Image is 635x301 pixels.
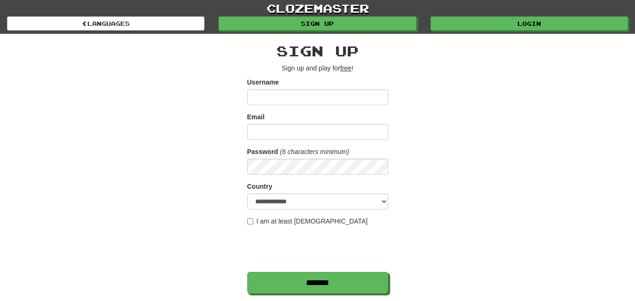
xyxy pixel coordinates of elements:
[247,63,388,73] p: Sign up and play for !
[280,148,349,155] em: (6 characters minimum)
[219,16,416,31] a: Sign up
[247,216,368,226] label: I am at least [DEMOGRAPHIC_DATA]
[7,16,204,31] a: Languages
[247,231,390,267] iframe: reCAPTCHA
[340,64,352,72] u: free
[247,77,279,87] label: Username
[247,43,388,59] h2: Sign up
[247,112,265,122] label: Email
[247,147,278,156] label: Password
[431,16,628,31] a: Login
[247,182,273,191] label: Country
[247,218,253,224] input: I am at least [DEMOGRAPHIC_DATA]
